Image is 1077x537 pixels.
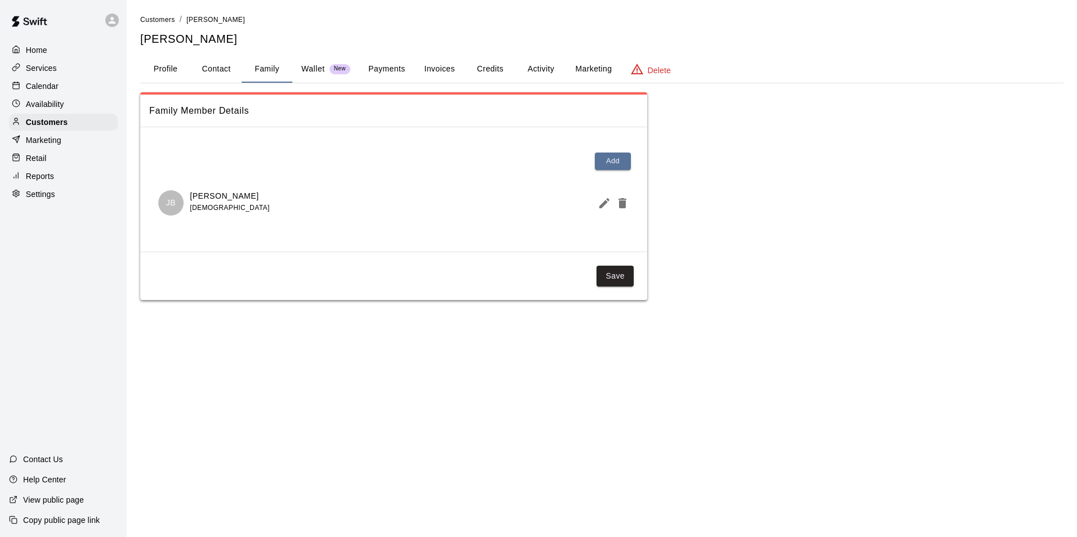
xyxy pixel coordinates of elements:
[9,168,118,185] a: Reports
[180,14,182,25] li: /
[26,117,68,128] p: Customers
[330,65,350,73] span: New
[26,80,59,92] p: Calendar
[593,192,611,214] button: Edit Member
[191,56,242,83] button: Contact
[23,514,100,526] p: Copy public page link
[140,15,175,24] a: Customers
[9,42,118,59] a: Home
[301,63,325,75] p: Wallet
[26,44,47,56] p: Home
[611,192,629,214] button: Delete
[140,14,1063,26] nav: breadcrumb
[140,32,1063,47] h5: [PERSON_NAME]
[166,197,176,209] p: JB
[9,132,118,149] a: Marketing
[140,56,191,83] button: Profile
[26,99,64,110] p: Availability
[9,96,118,113] a: Availability
[9,60,118,77] a: Services
[595,153,631,170] button: Add
[190,190,269,202] p: [PERSON_NAME]
[648,65,671,76] p: Delete
[23,454,63,465] p: Contact Us
[9,78,118,95] a: Calendar
[359,56,414,83] button: Payments
[23,494,84,505] p: View public page
[23,474,66,485] p: Help Center
[9,114,118,131] a: Customers
[26,171,54,182] p: Reports
[566,56,621,83] button: Marketing
[597,266,634,287] button: Save
[414,56,465,83] button: Invoices
[9,186,118,203] a: Settings
[242,56,292,83] button: Family
[515,56,566,83] button: Activity
[140,16,175,24] span: Customers
[9,150,118,167] a: Retail
[158,190,184,216] div: Jake Brix
[26,153,47,164] p: Retail
[186,16,245,24] span: [PERSON_NAME]
[140,56,1063,83] div: basic tabs example
[26,189,55,200] p: Settings
[26,62,57,74] p: Services
[149,104,638,118] span: Family Member Details
[26,135,61,146] p: Marketing
[465,56,515,83] button: Credits
[190,204,269,212] span: [DEMOGRAPHIC_DATA]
